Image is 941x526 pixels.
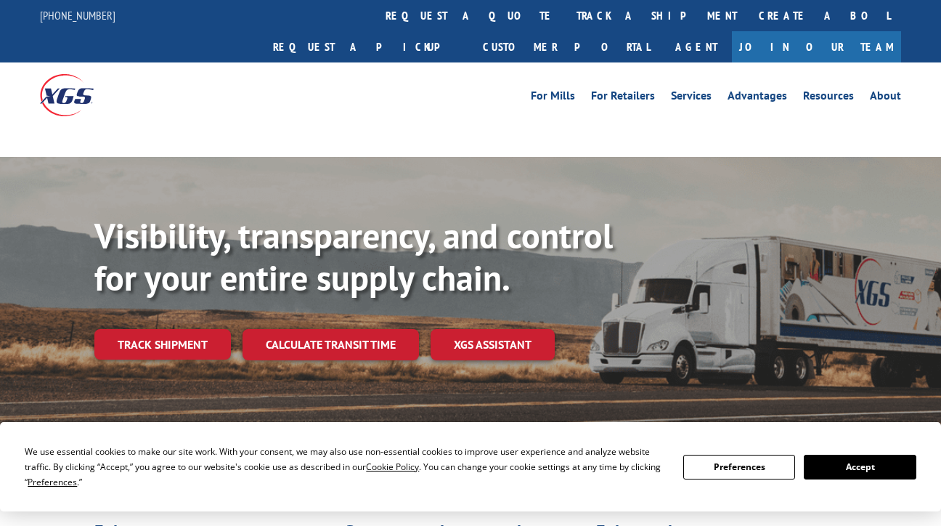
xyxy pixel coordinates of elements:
a: Request a pickup [262,31,472,62]
a: Track shipment [94,329,231,360]
a: Customer Portal [472,31,661,62]
b: Visibility, transparency, and control for your entire supply chain. [94,213,613,300]
a: Agent [661,31,732,62]
a: About [870,90,901,106]
span: Preferences [28,476,77,488]
div: We use essential cookies to make our site work. With your consent, we may also use non-essential ... [25,444,666,490]
a: Services [671,90,712,106]
span: Cookie Policy [366,461,419,473]
button: Accept [804,455,916,480]
a: Join Our Team [732,31,901,62]
a: Resources [803,90,854,106]
a: Advantages [728,90,787,106]
a: XGS ASSISTANT [431,329,555,360]
a: [PHONE_NUMBER] [40,8,115,23]
a: For Mills [531,90,575,106]
a: For Retailers [591,90,655,106]
a: Calculate transit time [243,329,419,360]
button: Preferences [683,455,795,480]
